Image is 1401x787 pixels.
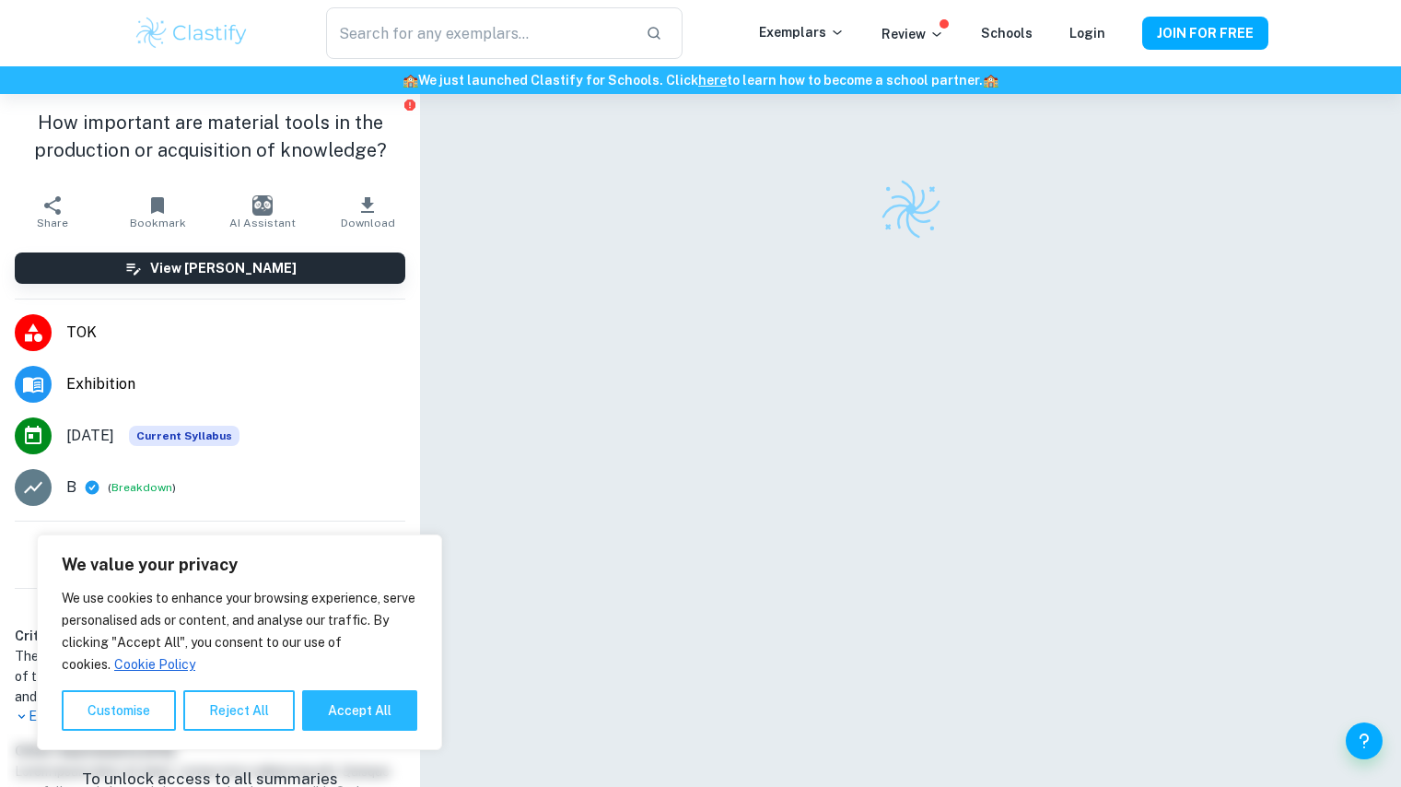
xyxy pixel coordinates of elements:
button: Customise [62,690,176,731]
p: Review [881,24,944,44]
h6: We just launched Clastify for Schools. Click to learn how to become a school partner. [4,70,1397,90]
button: Report issue [403,98,416,112]
div: This exemplar is based on the current syllabus. Feel free to refer to it for inspiration/ideas wh... [129,426,239,446]
button: Breakdown [111,479,172,496]
button: Bookmark [105,186,210,238]
button: View [PERSON_NAME] [15,253,405,284]
span: [DATE] [66,425,114,447]
span: ( ) [108,479,176,497]
span: Download [341,217,395,229]
p: B [66,476,76,499]
button: Help and Feedback [1346,722,1383,759]
a: Cookie Policy [113,656,196,673]
span: Exhibition [66,373,405,395]
h1: How important are material tools in the production or acquisition of knowledge? [15,109,405,164]
input: Search for any exemplars... [326,7,630,59]
span: Current Syllabus [129,426,239,446]
h1: The student has successfully based their TOK exhibition on one of the 35 prompts released by the ... [15,646,405,707]
span: AI Assistant [229,217,296,229]
button: Accept All [302,690,417,731]
h6: Examiner's summary [7,596,413,618]
img: Clastify logo [879,177,943,241]
button: JOIN FOR FREE [1142,17,1268,50]
p: Exemplars [759,22,845,42]
span: 🏫 [983,73,998,88]
img: AI Assistant [252,195,273,216]
span: TOK [66,322,405,344]
span: Share [37,217,68,229]
span: Bookmark [130,217,186,229]
a: Schools [981,26,1033,41]
button: AI Assistant [210,186,315,238]
a: here [698,73,727,88]
button: Reject All [183,690,295,731]
div: We value your privacy [37,534,442,750]
p: We value your privacy [62,554,417,576]
button: Download [315,186,420,238]
h6: View [PERSON_NAME] [150,258,297,278]
span: 🏫 [403,73,418,88]
img: Clastify logo [134,15,251,52]
h6: Criterion A [ 6 / 10 ]: [15,626,405,646]
p: Expand [15,707,405,726]
p: We use cookies to enhance your browsing experience, serve personalised ads or content, and analys... [62,587,417,675]
a: Login [1069,26,1105,41]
